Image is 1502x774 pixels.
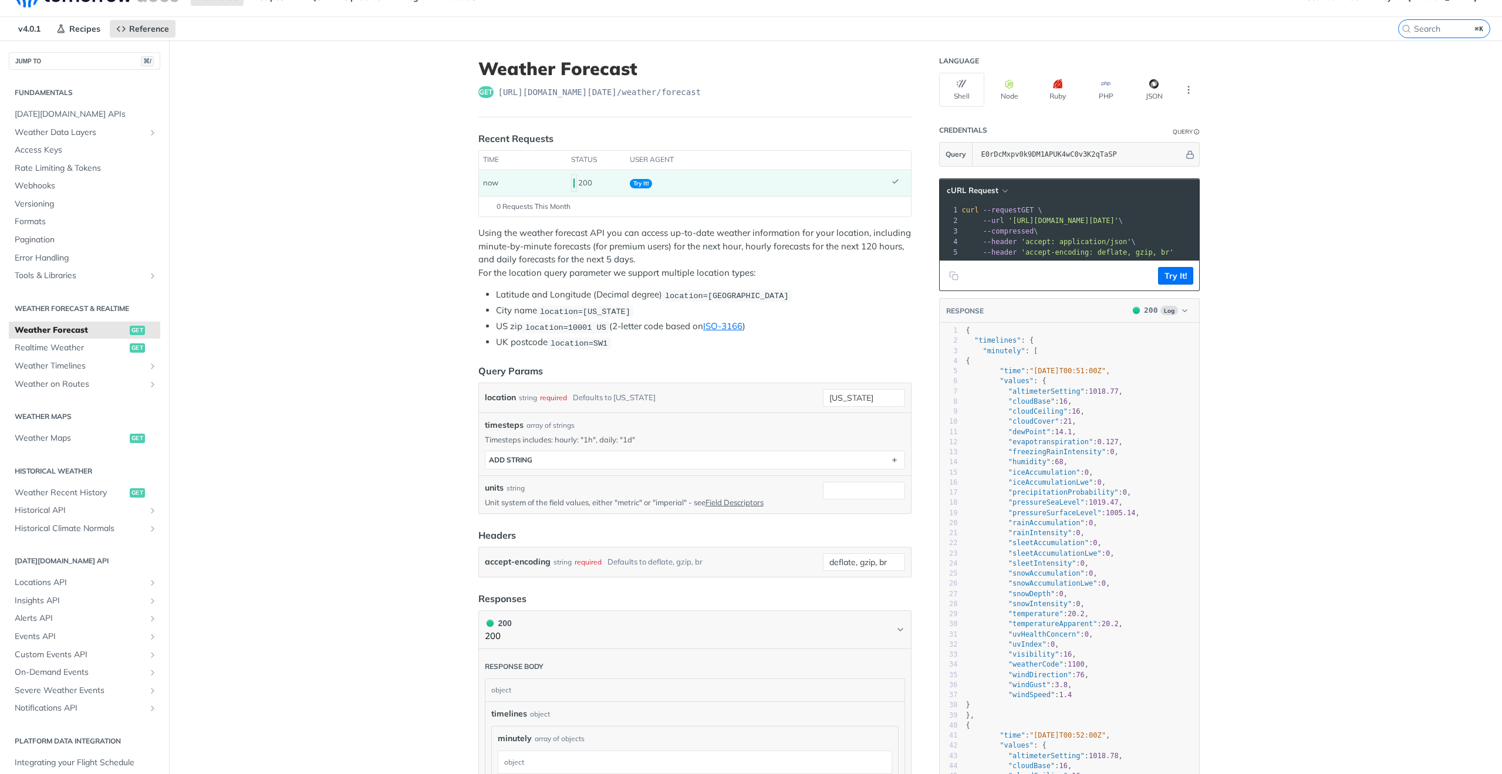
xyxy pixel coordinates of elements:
[983,238,1017,246] span: --header
[983,227,1034,235] span: --compressed
[9,646,160,664] a: Custom Events APIShow subpages for Custom Events API
[940,528,958,538] div: 21
[1008,579,1098,587] span: "snowAccumulationLwe"
[940,559,958,569] div: 24
[485,497,818,508] p: Unit system of the field values, either "metric" or "imperial" - see
[496,288,912,302] li: Latitude and Longitude (Decimal degree)
[9,160,160,177] a: Rate Limiting & Tokens
[1008,549,1102,557] span: "sleetAccumulationLwe"
[966,509,1140,517] span: : ,
[526,420,575,431] div: array of strings
[1133,307,1140,314] span: 200
[148,650,157,660] button: Show subpages for Custom Events API
[1008,529,1072,537] span: "rainIntensity"
[1183,85,1194,95] svg: More ellipsis
[130,343,145,353] span: get
[9,141,160,159] a: Access Keys
[540,389,567,406] div: required
[1008,630,1081,638] span: "uvHealthConcern"
[1110,448,1114,456] span: 0
[966,397,1072,405] span: : ,
[946,267,962,285] button: Copy to clipboard
[1158,267,1193,285] button: Try It!
[1472,23,1487,35] kbd: ⌘K
[940,247,960,258] div: 5
[966,448,1119,456] span: : ,
[540,307,630,316] span: location=[US_STATE]
[15,613,145,624] span: Alerts API
[1127,305,1193,316] button: 200200Log
[15,667,145,678] span: On-Demand Events
[489,455,532,464] div: ADD string
[940,478,958,488] div: 16
[940,468,958,478] div: 15
[940,397,958,407] div: 8
[962,227,1038,235] span: \
[983,347,1025,355] span: "minutely"
[9,411,160,422] h2: Weather Maps
[1402,24,1411,33] svg: Search
[1008,417,1059,425] span: "cloudCover"
[946,149,966,160] span: Query
[630,179,652,188] span: Try It!
[966,336,1034,344] span: : {
[9,357,160,375] a: Weather TimelinesShow subpages for Weather Timelines
[966,357,970,365] span: {
[1008,428,1051,436] span: "dewPoint"
[940,488,958,498] div: 17
[507,483,525,494] div: string
[1068,610,1085,618] span: 20.2
[496,304,912,317] li: City name
[940,569,958,579] div: 25
[966,367,1111,375] span: : ,
[478,528,516,542] div: Headers
[1173,127,1193,136] div: Query
[1051,640,1055,648] span: 0
[130,326,145,335] span: get
[962,217,1123,225] span: \
[9,664,160,681] a: On-Demand EventsShow subpages for On-Demand Events
[983,217,1004,225] span: --url
[485,617,512,630] div: 200
[939,73,984,107] button: Shell
[1035,73,1081,107] button: Ruby
[1008,387,1085,396] span: "altimeterSetting"
[1102,620,1119,628] span: 20.2
[966,569,1098,577] span: : ,
[966,417,1076,425] span: : ,
[519,389,537,406] div: string
[1000,367,1025,375] span: "time"
[15,649,145,661] span: Custom Events API
[498,86,701,98] span: https://api.tomorrow.io/v4/weather/forecast
[1030,367,1106,375] span: "[DATE]T00:51:00Z"
[9,106,160,123] a: [DATE][DOMAIN_NAME] APIs
[15,216,157,228] span: Formats
[478,131,553,146] div: Recent Requests
[1008,478,1093,486] span: "iceAccumulationLwe"
[966,579,1111,587] span: : ,
[1008,488,1119,496] span: "precipitationProbability"
[15,702,145,714] span: Notifications API
[1008,620,1098,628] span: "temperatureApparent"
[478,227,912,279] p: Using the weather forecast API you can access up-to-date weather information for your location, i...
[939,56,979,66] div: Language
[15,342,127,354] span: Realtime Weather
[983,206,1021,214] span: --request
[9,124,160,141] a: Weather Data LayersShow subpages for Weather Data Layers
[1093,539,1097,547] span: 0
[15,325,127,336] span: Weather Forecast
[966,559,1089,567] span: : ,
[1089,519,1093,527] span: 0
[553,553,572,570] div: string
[706,498,764,507] a: Field Descriptors
[9,466,160,476] h2: Historical Weather
[15,180,157,192] span: Webhooks
[966,377,1047,385] span: : {
[940,609,958,619] div: 29
[896,625,905,634] svg: Chevron
[1123,488,1127,496] span: 0
[940,650,958,660] div: 33
[9,322,160,339] a: Weather Forecastget
[15,487,127,499] span: Weather Recent History
[9,52,160,70] button: JUMP TO⌘/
